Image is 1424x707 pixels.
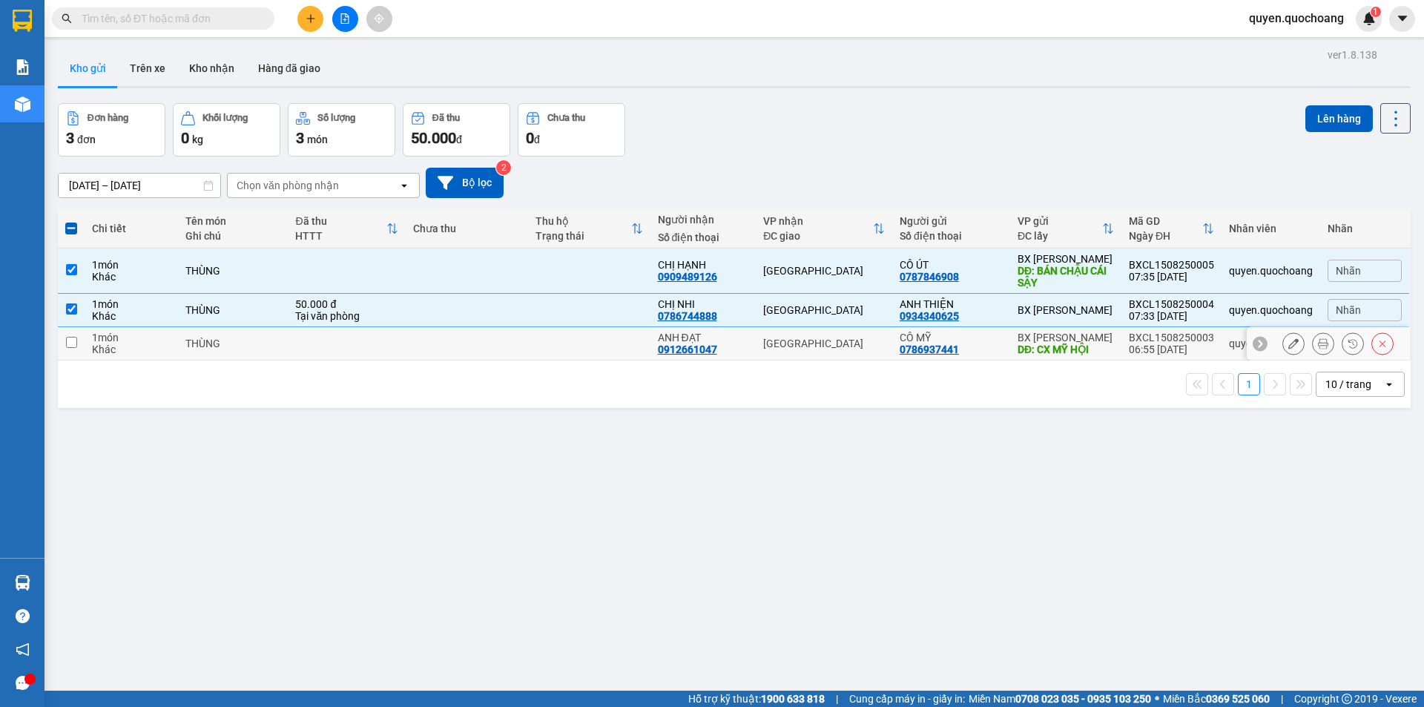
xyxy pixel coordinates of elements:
div: Khác [92,271,171,283]
div: Sửa đơn hàng [1282,332,1305,355]
div: BXCL1508250005 [1129,259,1214,271]
span: 3 [66,129,74,147]
span: notification [16,642,30,657]
input: Select a date range. [59,174,220,197]
div: Chưa thu [547,113,585,123]
div: 1 món [92,298,171,310]
div: ĐC lấy [1018,230,1102,242]
button: caret-down [1389,6,1415,32]
span: đ [456,134,462,145]
button: file-add [332,6,358,32]
svg: open [398,180,410,191]
div: 0786937441 [900,343,959,355]
span: aim [374,13,384,24]
div: THÙNG [185,338,280,349]
div: Mã GD [1129,215,1202,227]
button: 1 [1238,373,1260,395]
th: Toggle SortBy [528,209,650,249]
div: ANH ĐẠT [658,332,749,343]
div: Người gửi [900,215,1003,227]
div: BXCL1508250004 [1129,298,1214,310]
img: warehouse-icon [15,96,30,112]
span: copyright [1342,694,1352,704]
span: Nhãn [1336,265,1361,277]
span: Nhãn [1336,304,1361,316]
div: Khác [92,310,171,322]
th: Toggle SortBy [756,209,892,249]
div: 07:35 [DATE] [1129,271,1214,283]
div: Ghi chú [185,230,280,242]
div: 0909489126 [658,271,717,283]
div: DĐ: BÁN CHẬU CÁI SẬY [1018,265,1114,289]
div: ANH THIỆN [900,298,1003,310]
div: VP nhận [763,215,873,227]
span: Miền Bắc [1163,691,1270,707]
div: quyen.quochoang [1229,265,1313,277]
span: search [62,13,72,24]
span: Miền Nam [969,691,1151,707]
div: BX [PERSON_NAME] [1018,332,1114,343]
div: 0934340625 [900,310,959,322]
span: plus [306,13,316,24]
span: message [16,676,30,690]
div: Khác [92,343,171,355]
div: THÙNG [185,304,280,316]
img: solution-icon [15,59,30,75]
div: HTTT [295,230,386,242]
strong: 0369 525 060 [1206,693,1270,705]
div: [GEOGRAPHIC_DATA] [763,304,885,316]
strong: 0708 023 035 - 0935 103 250 [1015,693,1151,705]
div: 06:55 [DATE] [1129,343,1214,355]
div: [GEOGRAPHIC_DATA] [763,338,885,349]
div: 50.000 đ [295,298,398,310]
div: BXCL1508250003 [1129,332,1214,343]
div: ĐC giao [763,230,873,242]
span: question-circle [16,609,30,623]
button: plus [297,6,323,32]
button: Bộ lọc [426,168,504,198]
div: ver 1.8.138 [1328,47,1377,63]
div: Trạng thái [535,230,631,242]
div: 07:33 [DATE] [1129,310,1214,322]
span: món [307,134,328,145]
div: Tại văn phòng [295,310,398,322]
th: Toggle SortBy [1010,209,1121,249]
span: quyen.quochoang [1237,9,1356,27]
div: DĐ: CX MỸ HỘI [1018,343,1114,355]
span: ⚪️ [1155,696,1159,702]
sup: 1 [1371,7,1381,17]
div: 1 món [92,332,171,343]
div: 1 món [92,259,171,271]
img: icon-new-feature [1362,12,1376,25]
div: Chưa thu [413,223,521,234]
button: Đơn hàng3đơn [58,103,165,157]
div: Thu hộ [535,215,631,227]
div: Số điện thoại [658,231,749,243]
svg: open [1383,378,1395,390]
img: warehouse-icon [15,575,30,591]
strong: 1900 633 818 [761,693,825,705]
div: Đơn hàng [88,113,128,123]
div: Số lượng [317,113,355,123]
div: 10 / trang [1325,377,1371,392]
th: Toggle SortBy [1121,209,1222,249]
div: 0912661047 [658,343,717,355]
button: Số lượng3món [288,103,395,157]
span: 0 [526,129,534,147]
div: Ngày ĐH [1129,230,1202,242]
div: Tên món [185,215,280,227]
span: | [836,691,838,707]
div: BX [PERSON_NAME] [1018,304,1114,316]
div: quyen.quochoang [1229,304,1313,316]
button: Kho nhận [177,50,246,86]
button: Khối lượng0kg [173,103,280,157]
div: VP gửi [1018,215,1102,227]
div: 0787846908 [900,271,959,283]
div: Số điện thoại [900,230,1003,242]
span: 3 [296,129,304,147]
div: THÙNG [185,265,280,277]
button: Hàng đã giao [246,50,332,86]
span: đ [534,134,540,145]
span: caret-down [1396,12,1409,25]
input: Tìm tên, số ĐT hoặc mã đơn [82,10,257,27]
